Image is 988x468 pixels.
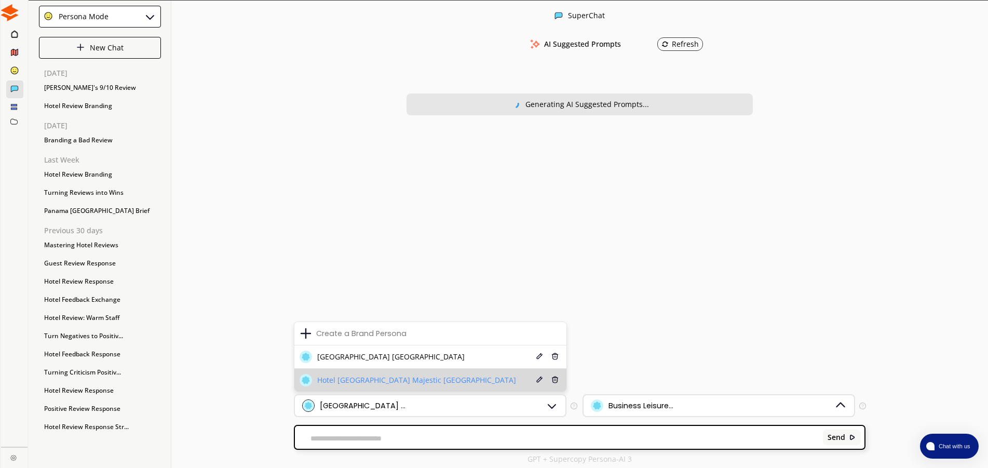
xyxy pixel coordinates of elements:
b: Send [828,433,845,442]
span: Chat with us [935,442,972,450]
img: Tooltip Icon [571,403,577,409]
div: Mastering Positive Review... [39,437,161,453]
div: Branding a Bad Review [39,132,161,148]
div: Turning Criticism Positiv... [39,365,161,380]
img: Delete Icon [551,353,559,360]
img: Edit Icon [536,376,543,383]
p: New Chat [90,44,124,52]
div: Hotel Review Branding [39,98,161,114]
img: Close [144,10,156,23]
img: Refresh [661,41,669,48]
img: Brand Icon [300,374,312,386]
img: Close [44,11,53,21]
div: Mastering Hotel Reviews [39,237,161,253]
img: Tooltip Icon [859,403,866,409]
p: Last Week [44,156,161,164]
div: Refresh [661,40,699,48]
div: [GEOGRAPHIC_DATA] ... [320,402,405,410]
button: Edit Icon [534,351,545,363]
div: Turning Reviews into Wins [39,185,161,200]
img: Audience Icon [591,399,603,412]
img: Brand Icon [300,351,312,363]
div: Turn Negatives to Positiv... [39,328,161,344]
div: Hotel Feedback Exchange [39,292,161,307]
p: Previous 30 days [44,226,161,235]
a: Close [1,447,28,465]
img: Brand Icon [302,399,315,412]
img: Dropdown Icon [546,399,558,412]
button: atlas-launcher [920,434,979,459]
div: [PERSON_NAME]'s 9/10 Review [39,80,161,96]
img: Create Icon [300,327,312,340]
button: Edit Icon [534,375,545,386]
span: Hotel [GEOGRAPHIC_DATA] Majestic [GEOGRAPHIC_DATA] [317,376,516,384]
div: Panama [GEOGRAPHIC_DATA] Brief [39,203,161,219]
div: Positive Review Response [39,401,161,417]
div: Hotel Review Branding [39,167,161,182]
span: [GEOGRAPHIC_DATA] [GEOGRAPHIC_DATA] [317,353,465,361]
div: Hotel Feedback Response [39,346,161,362]
button: Delete Icon [550,351,561,363]
div: SuperChat [568,11,605,21]
p: [DATE] [44,122,161,130]
div: Business Leisure... [608,402,673,410]
p: [DATE] [44,69,161,77]
div: Hotel Review Response [39,383,161,398]
img: Close [10,454,17,461]
img: Close [76,43,85,51]
img: Close [1,4,18,21]
div: Hotel Review Response Str... [39,419,161,435]
img: Dropdown Icon [833,399,847,412]
img: Delete Icon [551,376,559,383]
div: Generating AI Suggested Prompts... [525,100,649,109]
img: Close [849,434,856,441]
img: Close [554,11,563,20]
div: Create a Brand Persona [316,329,407,338]
img: Edit Icon [536,353,543,360]
div: Hotel Review Response [39,274,161,289]
p: GPT + Supercopy Persona-AI 3 [527,455,632,463]
h3: AI Suggested Prompts [544,36,621,52]
img: AI Suggested Prompts [529,39,542,49]
img: Close [510,99,519,109]
div: Guest Review Response [39,256,161,271]
div: Persona Mode [55,12,109,21]
button: Delete Icon [550,375,561,386]
div: Hotel Review: Warm Staff [39,310,161,326]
